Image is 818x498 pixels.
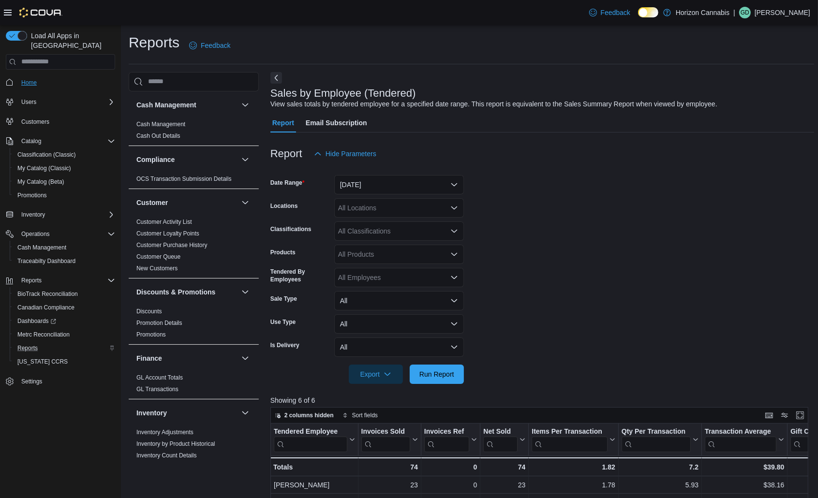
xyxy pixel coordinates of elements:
[239,407,251,419] button: Inventory
[676,7,729,18] p: Horizon Cannabis
[14,342,115,354] span: Reports
[755,7,810,18] p: [PERSON_NAME]
[284,411,334,419] span: 2 columns hidden
[270,99,717,109] div: View sales totals by tendered employee for a specified date range. This report is equivalent to t...
[17,151,76,159] span: Classification (Classic)
[349,365,403,384] button: Export
[14,190,115,201] span: Promotions
[136,132,180,140] span: Cash Out Details
[361,427,410,452] div: Invoices Sold
[483,427,525,452] button: Net Sold
[17,358,68,366] span: [US_STATE] CCRS
[14,302,78,313] a: Canadian Compliance
[136,241,208,249] span: Customer Purchase History
[239,286,251,298] button: Discounts & Promotions
[2,75,119,89] button: Home
[17,375,115,387] span: Settings
[352,411,378,419] span: Sort fields
[136,287,215,297] h3: Discounts & Promotions
[129,173,259,189] div: Compliance
[136,175,232,183] span: OCS Transaction Submission Details
[21,230,50,238] span: Operations
[741,7,749,18] span: GD
[136,408,238,418] button: Inventory
[270,72,282,84] button: Next
[270,268,330,283] label: Tendered By Employees
[585,3,634,22] a: Feedback
[136,219,192,225] a: Customer Activity List
[334,291,464,310] button: All
[274,479,355,491] div: [PERSON_NAME]
[17,135,45,147] button: Catalog
[326,149,376,159] span: Hide Parameters
[17,304,74,311] span: Canadian Compliance
[705,427,776,436] div: Transaction Average
[14,356,72,367] a: [US_STATE] CCRS
[14,162,115,174] span: My Catalog (Classic)
[410,365,464,384] button: Run Report
[270,225,312,233] label: Classifications
[14,242,70,253] a: Cash Management
[17,135,115,147] span: Catalog
[136,452,197,459] a: Inventory Count Details
[274,427,347,436] div: Tendered Employee
[17,191,47,199] span: Promotions
[17,209,49,220] button: Inventory
[136,374,183,381] span: GL Account Totals
[129,33,179,52] h1: Reports
[14,255,79,267] a: Traceabilty Dashboard
[622,479,699,491] div: 5.93
[136,464,217,470] a: Inventory On Hand by Package
[17,244,66,251] span: Cash Management
[136,319,182,327] span: Promotion Details
[10,241,119,254] button: Cash Management
[532,479,615,491] div: 1.78
[10,189,119,202] button: Promotions
[239,197,251,208] button: Customer
[310,144,380,163] button: Hide Parameters
[450,227,458,235] button: Open list of options
[270,249,296,256] label: Products
[239,154,251,165] button: Compliance
[17,96,115,108] span: Users
[2,134,119,148] button: Catalog
[136,155,238,164] button: Compliance
[14,255,115,267] span: Traceabilty Dashboard
[270,179,305,187] label: Date Range
[201,41,230,50] span: Feedback
[532,427,608,452] div: Items Per Transaction
[483,461,525,473] div: 74
[424,479,477,491] div: 0
[14,288,115,300] span: BioTrack Reconciliation
[272,113,294,132] span: Report
[17,209,115,220] span: Inventory
[10,161,119,175] button: My Catalog (Classic)
[14,242,115,253] span: Cash Management
[14,302,115,313] span: Canadian Compliance
[483,427,518,452] div: Net Sold
[424,427,469,452] div: Invoices Ref
[17,275,115,286] span: Reports
[419,369,454,379] span: Run Report
[136,253,180,260] a: Customer Queue
[136,198,238,207] button: Customer
[14,315,115,327] span: Dashboards
[10,254,119,268] button: Traceabilty Dashboard
[334,314,464,334] button: All
[27,31,115,50] span: Load All Apps in [GEOGRAPHIC_DATA]
[274,427,355,452] button: Tendered Employee
[21,79,37,87] span: Home
[622,427,691,452] div: Qty Per Transaction
[136,331,166,338] span: Promotions
[10,328,119,341] button: Metrc Reconciliation
[136,265,178,272] a: New Customers
[136,308,162,315] span: Discounts
[136,385,178,393] span: GL Transactions
[19,8,62,17] img: Cova
[14,288,82,300] a: BioTrack Reconciliation
[14,176,68,188] a: My Catalog (Beta)
[271,410,338,421] button: 2 columns hidden
[136,463,217,471] span: Inventory On Hand by Package
[136,408,167,418] h3: Inventory
[273,461,355,473] div: Totals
